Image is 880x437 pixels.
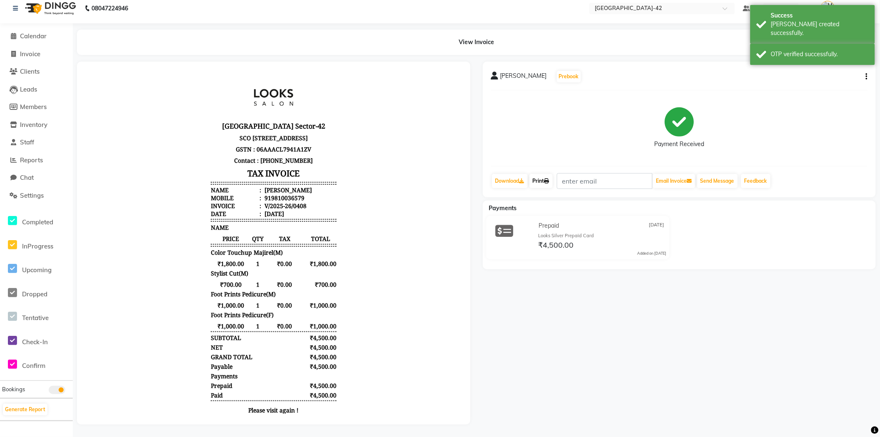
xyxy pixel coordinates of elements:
[649,221,664,230] span: [DATE]
[126,302,152,310] div: Payments
[2,32,71,41] a: Calendar
[126,231,166,239] span: ₹1,000.00
[2,191,71,201] a: Settings
[126,293,147,300] div: Payable
[20,103,47,111] span: Members
[219,273,252,281] div: ₹4,500.00
[500,72,547,83] span: [PERSON_NAME]
[2,85,71,94] a: Leads
[22,338,48,346] span: Check-In
[538,232,666,239] div: Looks Silver Prepaid Card
[126,96,251,111] h3: TAX INVOICE
[2,138,71,147] a: Staff
[126,50,251,62] h3: [GEOGRAPHIC_DATA] Sector-42
[174,140,176,148] span: :
[179,190,220,198] span: ₹0.00
[2,386,25,392] span: Bookings
[126,74,251,85] p: GSTN : 06AAACL7941A1ZV
[166,190,179,198] span: 1
[22,290,47,298] span: Dropped
[126,199,163,207] span: Stylist Cut(M)
[166,252,179,260] span: 1
[20,32,47,40] span: Calendar
[22,314,49,322] span: Tentative
[492,174,528,188] a: Download
[529,174,553,188] a: Print
[2,50,71,59] a: Invoice
[219,264,252,272] div: ₹4,500.00
[126,273,138,281] div: NET
[20,67,40,75] span: Clients
[489,204,517,212] span: Payments
[126,154,143,161] span: NAME
[20,191,44,199] span: Settings
[219,293,252,300] div: ₹4,500.00
[20,156,43,164] span: Reports
[126,124,176,132] div: Mobile
[538,240,573,252] span: ₹4,500.00
[179,252,220,260] span: ₹0.00
[2,156,71,165] a: Reports
[22,362,45,370] span: Confirm
[220,252,251,260] span: ₹1,000.00
[653,174,695,188] button: Email Invoice
[20,50,40,58] span: Invoice
[126,132,176,140] div: Invoice
[126,116,176,124] div: Name
[126,283,167,291] div: GRAND TOTAL
[3,404,47,415] button: Generate Report
[174,132,176,140] span: :
[166,211,179,218] span: 1
[220,190,251,198] span: ₹1,800.00
[22,218,53,226] span: Completed
[126,312,147,320] span: Prepaid
[126,321,138,329] div: Paid
[20,85,37,93] span: Leads
[179,231,220,239] span: ₹0.00
[126,62,251,74] p: SCO [STREET_ADDRESS]
[821,1,835,15] img: Manager
[179,165,220,173] span: TAX
[178,132,221,140] div: V/2025-26/0408
[126,165,166,173] span: PRICE
[22,266,52,274] span: Upcoming
[126,252,166,260] span: ₹1,000.00
[219,283,252,291] div: ₹4,500.00
[20,121,47,129] span: Inventory
[126,179,198,186] span: Color Touchup Majirel(M)
[771,11,869,20] div: Success
[2,67,71,77] a: Clients
[166,231,179,239] span: 1
[539,221,559,230] span: Prepaid
[2,102,71,112] a: Members
[157,7,220,48] img: file_1753931007846.jpg
[2,173,71,183] a: Chat
[220,231,251,239] span: ₹1,000.00
[77,30,876,55] div: View Invoice
[126,220,190,228] span: Foot Prints Pedicure(M)
[179,211,220,218] span: ₹0.00
[178,116,227,124] div: [PERSON_NAME]
[219,312,252,320] div: ₹4,500.00
[20,138,34,146] span: Staff
[126,140,176,148] div: Date
[178,140,199,148] div: [DATE]
[126,264,156,272] div: SUBTOTAL
[219,321,252,329] div: ₹4,500.00
[741,174,771,188] a: Feedback
[174,124,176,132] span: :
[654,140,704,149] div: Payment Received
[771,20,869,37] div: Bill created successfully.
[126,211,166,218] span: ₹700.00
[20,174,34,181] span: Chat
[126,241,188,249] span: Foot Prints Pedicure(F)
[166,165,179,173] span: QTY
[178,124,219,132] div: 919810036579
[697,174,738,188] button: Send Message
[126,190,166,198] span: ₹1,800.00
[557,71,581,82] button: Prebook
[557,173,653,189] input: enter email
[839,4,864,13] span: Manager
[2,120,71,130] a: Inventory
[126,336,251,344] p: Please visit again !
